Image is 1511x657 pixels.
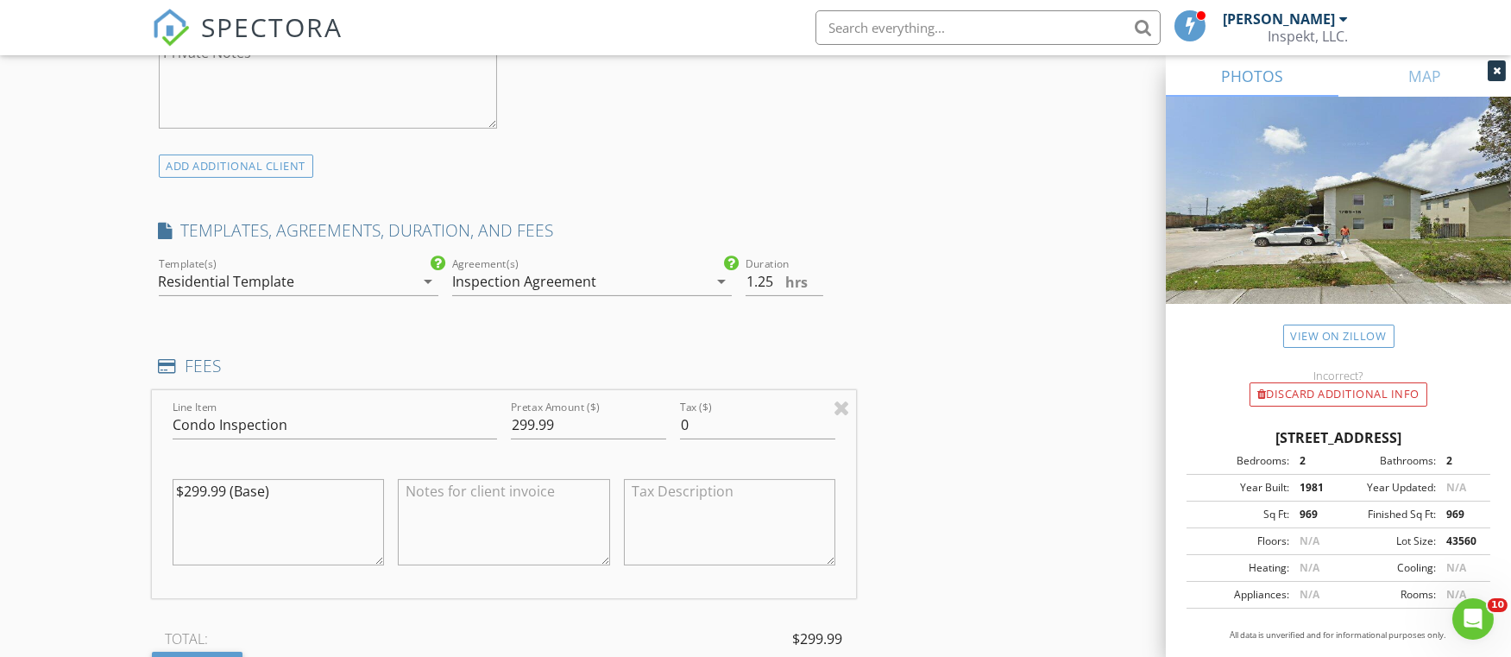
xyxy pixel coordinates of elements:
[1446,587,1466,602] span: N/A
[159,274,295,289] div: Residential Template
[1436,534,1485,549] div: 43560
[1300,560,1319,575] span: N/A
[1187,629,1490,641] p: All data is unverified and for informational purposes only.
[1192,587,1289,603] div: Appliances:
[1338,480,1436,496] div: Year Updated:
[1338,507,1436,522] div: Finished Sq Ft:
[815,10,1161,45] input: Search everything...
[1166,97,1511,345] img: streetview
[1289,453,1338,469] div: 2
[1224,10,1336,28] div: [PERSON_NAME]
[746,268,823,296] input: 0.0
[159,355,850,377] h4: FEES
[418,271,438,292] i: arrow_drop_down
[159,155,314,178] div: ADD ADDITIONAL client
[152,23,343,60] a: SPECTORA
[1192,453,1289,469] div: Bedrooms:
[1338,55,1511,97] a: MAP
[1300,587,1319,602] span: N/A
[1250,382,1427,407] div: Discard Additional info
[1192,480,1289,496] div: Year Built:
[1269,28,1349,45] div: Inspekt, LLC.
[202,9,343,45] span: SPECTORA
[1436,507,1485,522] div: 969
[152,9,190,47] img: The Best Home Inspection Software - Spectora
[1446,480,1466,495] span: N/A
[1338,534,1436,549] div: Lot Size:
[711,271,732,292] i: arrow_drop_down
[1192,534,1289,549] div: Floors:
[452,274,596,289] div: Inspection Agreement
[1192,507,1289,522] div: Sq Ft:
[785,275,808,289] span: hrs
[1338,453,1436,469] div: Bathrooms:
[1338,560,1436,576] div: Cooling:
[166,629,209,649] span: TOTAL:
[1289,507,1338,522] div: 969
[159,219,850,242] h4: TEMPLATES, AGREEMENTS, DURATION, AND FEES
[1488,598,1508,612] span: 10
[1187,427,1490,448] div: [STREET_ADDRESS]
[1289,480,1338,496] div: 1981
[1166,369,1511,382] div: Incorrect?
[1338,587,1436,603] div: Rooms:
[1166,55,1338,97] a: PHOTOS
[792,629,842,649] span: $299.99
[1283,325,1395,348] a: View on Zillow
[1436,453,1485,469] div: 2
[1192,560,1289,576] div: Heating:
[1452,598,1494,640] iframe: Intercom live chat
[1300,534,1319,548] span: N/A
[1446,560,1466,575] span: N/A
